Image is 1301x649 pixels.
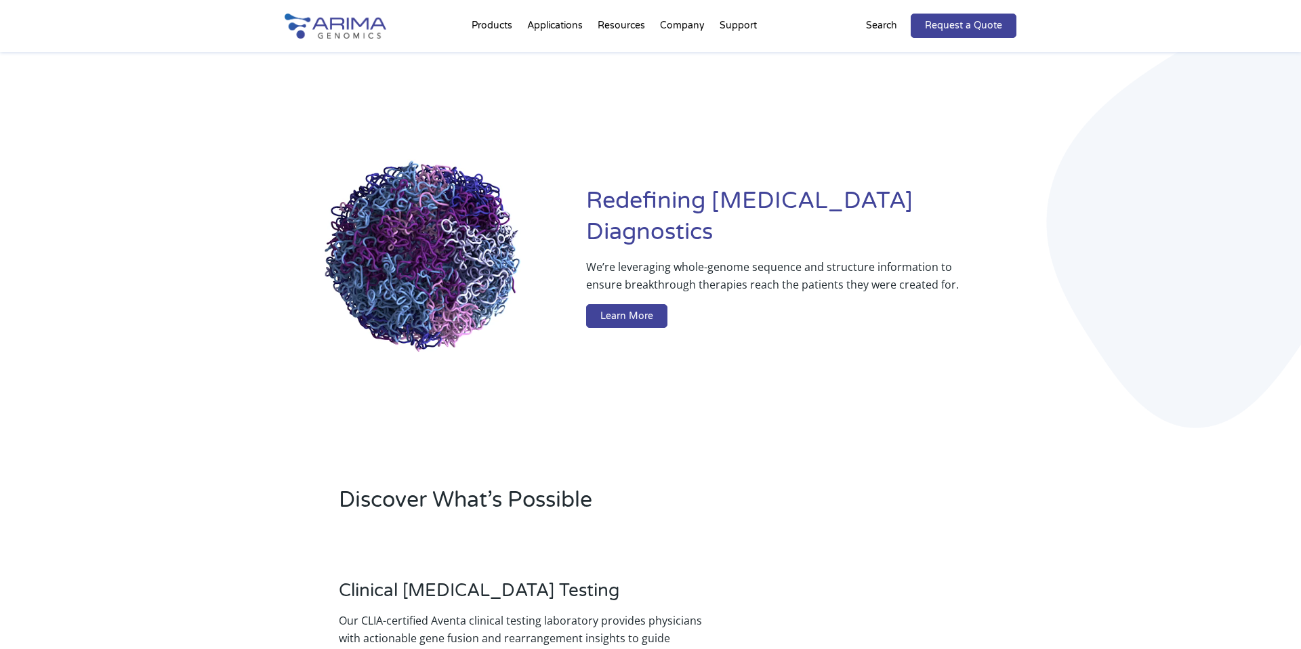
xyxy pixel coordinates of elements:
h3: Clinical [MEDICAL_DATA] Testing [339,580,707,612]
p: We’re leveraging whole-genome sequence and structure information to ensure breakthrough therapies... [586,258,962,304]
a: Learn More [586,304,667,329]
a: Request a Quote [911,14,1016,38]
p: Search [866,17,897,35]
img: Arima-Genomics-logo [285,14,386,39]
h2: Discover What’s Possible [339,485,823,526]
h1: Redefining [MEDICAL_DATA] Diagnostics [586,186,1016,258]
